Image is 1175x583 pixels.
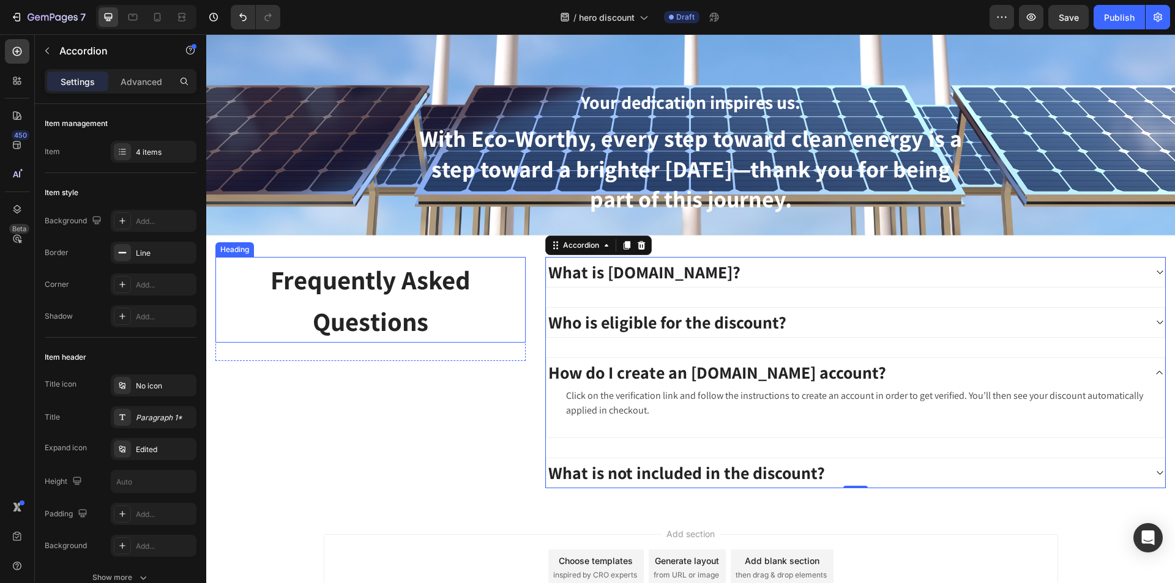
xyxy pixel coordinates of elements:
strong: Your dedication inspires us. [375,56,594,80]
p: ⁠⁠⁠⁠⁠⁠⁠ [211,89,759,180]
div: Heading [12,210,45,221]
div: Accordion [354,206,395,217]
input: Auto [111,470,196,492]
div: Padding [45,506,90,522]
div: Item management [45,118,108,129]
div: Background [45,540,87,551]
div: Item [45,146,60,157]
span: Add section [455,493,513,506]
span: then drag & drop elements [529,535,621,546]
div: No icon [136,381,193,392]
div: Expand icon [45,442,87,453]
div: Add... [136,311,193,322]
div: Paragraph 1* [136,412,193,423]
div: Beta [9,224,29,234]
p: What is not included in the discount? [342,426,619,451]
button: 7 [5,5,91,29]
div: Title icon [45,379,76,390]
span: Frequently Asked Questions [64,228,264,304]
p: 7 [80,10,86,24]
span: hero discount [579,11,635,24]
p: Accordion [59,43,163,58]
div: Item header [45,352,86,363]
div: Shadow [45,311,73,322]
button: Save [1048,5,1089,29]
div: Line [136,248,193,259]
div: Add... [136,280,193,291]
p: Click on the verification link and follow the instructions to create an account in order to get v... [360,354,939,384]
span: inspired by CRO experts [347,535,431,546]
button: Publish [1094,5,1145,29]
div: Background [45,213,104,229]
div: Item style [45,187,78,198]
span: With Eco-Worthy, every step toward clean energy is a step toward a brighter [DATE]—thank you for ... [213,89,756,180]
p: How do I create an [DOMAIN_NAME] account? [342,325,680,351]
p: What is [DOMAIN_NAME]? [342,225,534,251]
span: Save [1059,12,1079,23]
span: from URL or image [447,535,513,546]
div: Add... [136,509,193,520]
div: Border [45,247,69,258]
div: 4 items [136,147,193,158]
p: Advanced [121,75,162,88]
div: Edited [136,444,193,455]
div: 450 [12,130,29,140]
p: Settings [61,75,95,88]
div: Add... [136,541,193,552]
h2: Rich Text Editor. Editing area: main [209,88,760,181]
div: Choose templates [352,520,427,533]
div: Open Intercom Messenger [1133,523,1163,552]
span: / [573,11,576,24]
div: Add blank section [539,520,613,533]
div: Generate layout [449,520,513,533]
div: Publish [1104,11,1135,24]
iframe: Design area [206,34,1175,583]
div: Add... [136,216,193,227]
span: Draft [676,12,695,23]
div: Height [45,473,84,490]
p: Who is eligible for the discount? [342,275,580,301]
div: Title [45,412,60,423]
div: Undo/Redo [231,5,280,29]
div: Corner [45,279,69,290]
